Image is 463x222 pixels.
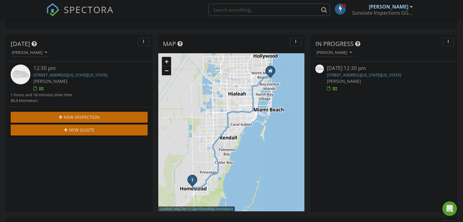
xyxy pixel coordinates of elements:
[327,72,401,78] a: [STREET_ADDRESS][US_STATE][US_STATE]
[162,66,171,75] a: Zoom out
[64,114,100,120] span: New Inspection
[11,65,30,84] img: house-placeholder-square-ca63347ab8c70e15b013bc22427d3df0f7f082c62ce06d78aee8ec4e70df452f.jpg
[327,78,361,84] span: [PERSON_NAME]
[11,40,30,48] span: [DATE]
[162,57,171,66] a: Zoom in
[33,72,108,78] a: [STREET_ADDRESS][US_STATE][US_STATE]
[317,51,352,55] div: [PERSON_NAME]
[315,65,324,73] img: house-placeholder-square-ca63347ab8c70e15b013bc22427d3df0f7f082c62ce06d78aee8ec4e70df452f.jpg
[163,40,176,48] span: Map
[12,51,47,55] div: [PERSON_NAME]
[64,3,114,16] span: SPECTORA
[315,65,452,92] a: [DATE] 12:30 pm [STREET_ADDRESS][US_STATE][US_STATE] [PERSON_NAME]
[160,207,170,211] a: Leaflet
[46,3,60,16] img: The Best Home Inspection Software - Spectora
[352,10,413,16] div: Sunstate Inspections GGA LLC
[69,127,94,133] span: New Quote
[188,207,233,211] a: © OpenStreetMap contributors
[327,65,441,72] div: [DATE] 12:30 pm
[46,8,114,21] a: SPECTORA
[171,207,187,211] a: © MapTiler
[158,206,235,212] div: |
[192,180,196,183] div: 120 NW 10th Street B6 L2, Florida City, Florida 33034
[208,4,330,16] input: Search everything...
[270,71,274,74] div: 500 bayview dr, sunny isles FL 33160
[11,98,72,104] div: 80.9 kilometers
[315,40,354,48] span: In Progress
[33,65,136,72] div: 12:30 pm
[33,78,67,84] span: [PERSON_NAME]
[315,49,353,57] button: [PERSON_NAME]
[369,4,408,10] div: [PERSON_NAME]
[442,201,457,216] div: Open Intercom Messenger
[11,65,148,104] a: 12:30 pm [STREET_ADDRESS][US_STATE][US_STATE] [PERSON_NAME] 1 hours and 18 minutes drive time 80....
[11,49,48,57] button: [PERSON_NAME]
[11,125,148,136] button: New Quote
[11,92,72,98] div: 1 hours and 18 minutes drive time
[191,178,194,182] i: 1
[11,112,148,123] button: New Inspection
